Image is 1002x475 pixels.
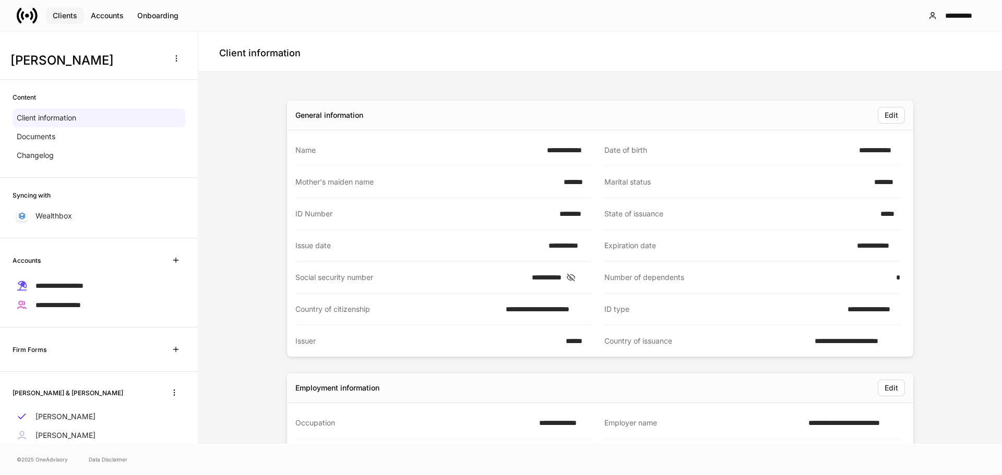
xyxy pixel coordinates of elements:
[219,47,301,59] h4: Client information
[17,150,54,161] p: Changelog
[13,206,185,225] a: Wealthbox
[10,52,161,69] h3: [PERSON_NAME]
[13,426,185,445] a: [PERSON_NAME]
[13,127,185,146] a: Documents
[17,131,55,142] p: Documents
[13,388,123,398] h6: [PERSON_NAME] & [PERSON_NAME]
[295,336,559,346] div: Issuer
[137,12,178,19] div: Onboarding
[295,110,363,120] div: General information
[295,272,526,283] div: Social security number
[295,145,541,155] div: Name
[604,177,868,187] div: Marital status
[35,430,96,441] p: [PERSON_NAME]
[13,407,185,426] a: [PERSON_NAME]
[13,92,36,102] h6: Content
[295,418,533,428] div: Occupation
[91,12,124,19] div: Accounts
[13,108,185,127] a: Client information
[604,304,841,314] div: ID type
[295,304,499,314] div: Country of citizenship
[295,240,542,251] div: Issue date
[13,345,46,355] h6: Firm Forms
[295,209,553,219] div: ID Number
[53,12,77,19] div: Clients
[604,145,853,155] div: Date of birth
[604,209,874,219] div: State of issuance
[17,113,76,123] p: Client information
[295,383,379,393] div: Employment information
[878,107,905,124] button: Edit
[35,211,72,221] p: Wealthbox
[604,418,802,428] div: Employer name
[604,336,808,346] div: Country of issuance
[35,411,96,422] p: [PERSON_NAME]
[13,255,41,265] h6: Accounts
[130,7,185,24] button: Onboarding
[878,380,905,396] button: Edit
[13,190,51,200] h6: Syncing with
[46,7,84,24] button: Clients
[17,455,68,464] span: © 2025 OneAdvisory
[84,7,130,24] button: Accounts
[885,112,898,119] div: Edit
[604,272,890,283] div: Number of dependents
[89,455,127,464] a: Data Disclaimer
[604,240,851,251] div: Expiration date
[885,384,898,392] div: Edit
[13,146,185,165] a: Changelog
[295,177,557,187] div: Mother's maiden name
